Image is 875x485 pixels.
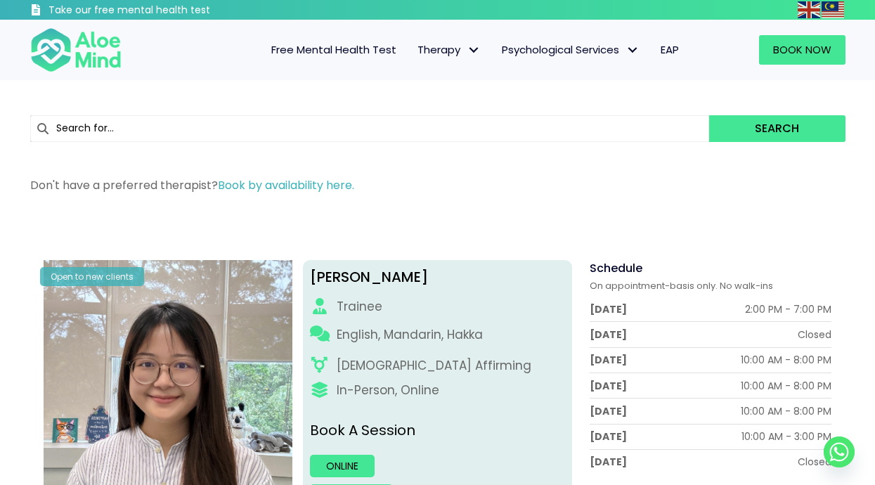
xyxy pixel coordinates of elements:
div: 10:00 AM - 3:00 PM [741,429,831,444]
a: Book Now [759,35,845,65]
a: Psychological ServicesPsychological Services: submenu [491,35,650,65]
input: Search for... [30,115,710,142]
span: Schedule [590,260,642,276]
img: Aloe mind Logo [30,27,122,73]
p: Book A Session [310,420,565,441]
a: Malay [822,1,845,18]
div: 10:00 AM - 8:00 PM [741,404,831,418]
div: 10:00 AM - 8:00 PM [741,353,831,367]
div: Trainee [337,298,382,316]
span: On appointment-basis only. No walk-ins [590,279,773,292]
img: en [798,1,820,18]
div: [DEMOGRAPHIC_DATA] Affirming [337,357,531,375]
div: In-Person, Online [337,382,439,399]
img: ms [822,1,844,18]
a: TherapyTherapy: submenu [407,35,491,65]
h3: Take our free mental health test [48,4,285,18]
p: Don't have a preferred therapist? [30,177,845,193]
a: English [798,1,822,18]
a: Whatsapp [824,436,855,467]
div: [DATE] [590,353,627,367]
div: 10:00 AM - 8:00 PM [741,379,831,393]
a: Online [310,455,375,477]
div: [DATE] [590,429,627,444]
div: Closed [798,455,831,469]
div: 2:00 PM - 7:00 PM [745,302,831,316]
a: EAP [650,35,689,65]
span: Therapy [417,42,481,57]
nav: Menu [140,35,689,65]
span: EAP [661,42,679,57]
a: Take our free mental health test [30,4,285,20]
a: Free Mental Health Test [261,35,407,65]
a: Book by availability here. [218,177,354,193]
div: [DATE] [590,379,627,393]
div: [DATE] [590,404,627,418]
span: Book Now [773,42,831,57]
div: [PERSON_NAME] [310,267,565,287]
p: English, Mandarin, Hakka [337,326,483,344]
span: Psychological Services: submenu [623,40,643,60]
div: [DATE] [590,302,627,316]
div: Closed [798,328,831,342]
button: Search [709,115,845,142]
span: Free Mental Health Test [271,42,396,57]
div: [DATE] [590,455,627,469]
span: Psychological Services [502,42,640,57]
div: Open to new clients [40,267,144,286]
span: Therapy: submenu [464,40,484,60]
div: [DATE] [590,328,627,342]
